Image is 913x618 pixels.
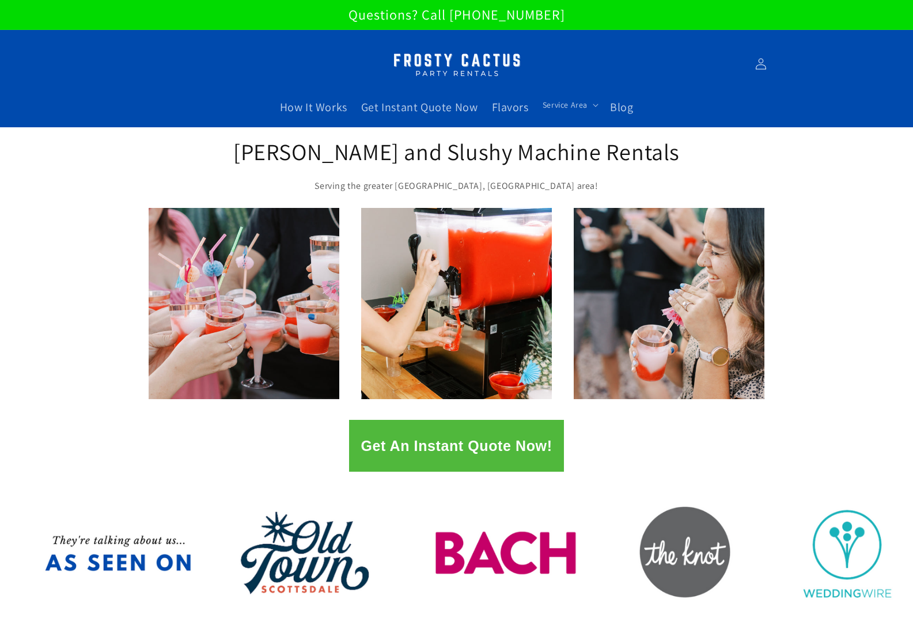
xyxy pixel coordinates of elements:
span: How It Works [280,100,347,115]
summary: Service Area [536,93,603,117]
span: Get Instant Quote Now [361,100,478,115]
a: How It Works [273,93,354,122]
h2: [PERSON_NAME] and Slushy Machine Rentals [232,137,681,166]
a: Blog [603,93,640,122]
button: Get An Instant Quote Now! [349,420,563,472]
a: Get Instant Quote Now [354,93,485,122]
span: Blog [610,100,633,115]
span: Flavors [492,100,529,115]
img: Margarita Machine Rental in Scottsdale, Phoenix, Tempe, Chandler, Gilbert, Mesa and Maricopa [385,46,529,82]
span: Service Area [543,100,588,110]
p: Serving the greater [GEOGRAPHIC_DATA], [GEOGRAPHIC_DATA] area! [232,178,681,195]
a: Flavors [485,93,536,122]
